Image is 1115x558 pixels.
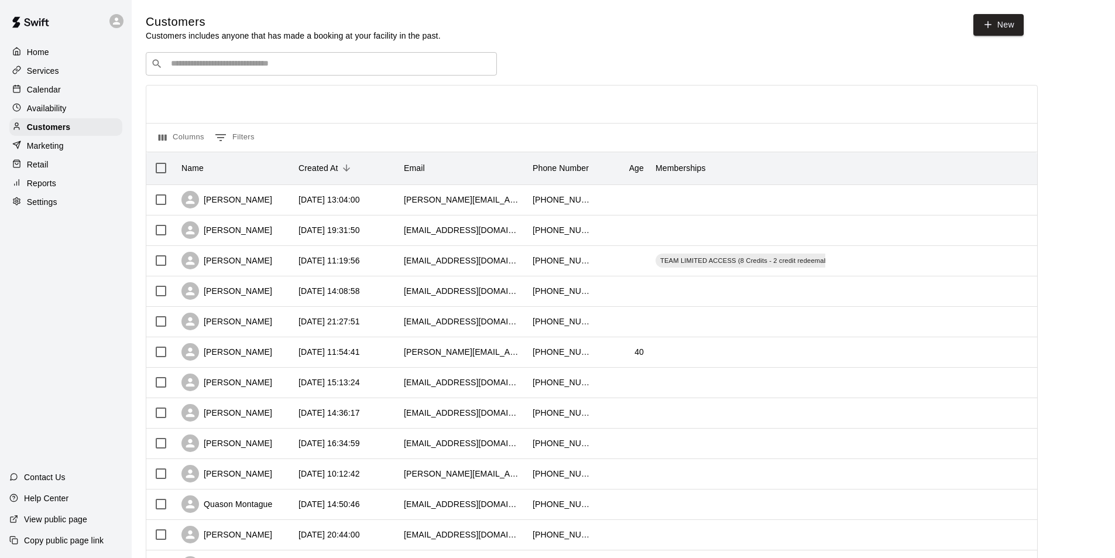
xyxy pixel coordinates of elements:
[27,121,70,133] p: Customers
[181,465,272,482] div: [PERSON_NAME]
[533,529,591,540] div: +18327382720
[9,81,122,98] a: Calendar
[176,152,293,184] div: Name
[299,152,338,184] div: Created At
[404,285,521,297] div: stafinjacob@outlook.com
[146,14,441,30] h5: Customers
[634,346,644,358] div: 40
[181,252,272,269] div: [PERSON_NAME]
[629,152,644,184] div: Age
[293,152,398,184] div: Created At
[533,437,591,449] div: +12816622861
[404,529,521,540] div: schalluri@gmail.com
[533,498,591,510] div: +18328901265
[212,128,258,147] button: Show filters
[24,514,87,525] p: View public page
[404,152,425,184] div: Email
[27,159,49,170] p: Retail
[9,62,122,80] a: Services
[146,52,497,76] div: Search customers by name or email
[597,152,650,184] div: Age
[27,46,49,58] p: Home
[404,255,521,266] div: sh388584@gmail.com
[299,346,360,358] div: 2025-08-03 11:54:41
[404,437,521,449] div: aapatel1992@yahoo.com
[527,152,597,184] div: Phone Number
[146,30,441,42] p: Customers includes anyone that has made a booking at your facility in the past.
[9,193,122,211] a: Settings
[533,152,589,184] div: Phone Number
[27,65,59,77] p: Services
[404,407,521,419] div: rehman.saghir@yahoo.com
[533,194,591,206] div: +19793551718
[181,404,272,422] div: [PERSON_NAME]
[533,285,591,297] div: +13462080014
[404,346,521,358] div: manas.5219@gmail.com
[27,140,64,152] p: Marketing
[404,316,521,327] div: sufisafa0@gmail.com
[9,118,122,136] div: Customers
[533,376,591,388] div: +15406050143
[533,316,591,327] div: +17133022813
[24,535,104,546] p: Copy public page link
[9,137,122,155] a: Marketing
[24,492,68,504] p: Help Center
[27,102,67,114] p: Availability
[404,468,521,480] div: paul.tittu@gmail.com
[533,407,591,419] div: +17033987572
[656,152,706,184] div: Memberships
[299,437,360,449] div: 2025-07-29 16:34:59
[656,254,856,268] div: TEAM LIMITED ACCESS (8 Credits - 2 credit redeemable daily)
[27,196,57,208] p: Settings
[9,156,122,173] a: Retail
[181,282,272,300] div: [PERSON_NAME]
[299,255,360,266] div: 2025-08-06 11:19:56
[404,376,521,388] div: pratikravindrav@vt.edu
[9,100,122,117] a: Availability
[404,224,521,236] div: ebadullahkhan1998@gmail.com
[533,346,591,358] div: +13369264487
[299,194,360,206] div: 2025-08-08 13:04:00
[181,374,272,391] div: [PERSON_NAME]
[404,498,521,510] div: hittmanlexxus@yahoo.com
[181,221,272,239] div: [PERSON_NAME]
[533,468,591,480] div: +12815699110
[299,529,360,540] div: 2025-07-23 20:44:00
[181,526,272,543] div: [PERSON_NAME]
[27,177,56,189] p: Reports
[533,255,591,266] div: +13467412249
[650,152,825,184] div: Memberships
[299,407,360,419] div: 2025-07-30 14:36:17
[299,224,360,236] div: 2025-08-06 19:31:50
[181,495,272,513] div: Quason Montague
[181,343,272,361] div: [PERSON_NAME]
[299,285,360,297] div: 2025-08-05 14:08:58
[27,84,61,95] p: Calendar
[181,313,272,330] div: [PERSON_NAME]
[9,43,122,61] a: Home
[299,376,360,388] div: 2025-07-30 15:13:24
[398,152,527,184] div: Email
[338,160,355,176] button: Sort
[404,194,521,206] div: jithin.jacob81@gmail.com
[24,471,66,483] p: Contact Us
[181,434,272,452] div: [PERSON_NAME]
[973,14,1024,36] a: New
[9,174,122,192] a: Reports
[533,224,591,236] div: +18327719504
[299,316,360,327] div: 2025-08-04 21:27:51
[656,256,856,265] span: TEAM LIMITED ACCESS (8 Credits - 2 credit redeemable daily)
[181,152,204,184] div: Name
[181,191,272,208] div: [PERSON_NAME]
[299,468,360,480] div: 2025-07-29 10:12:42
[156,128,207,147] button: Select columns
[299,498,360,510] div: 2025-07-26 14:50:46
